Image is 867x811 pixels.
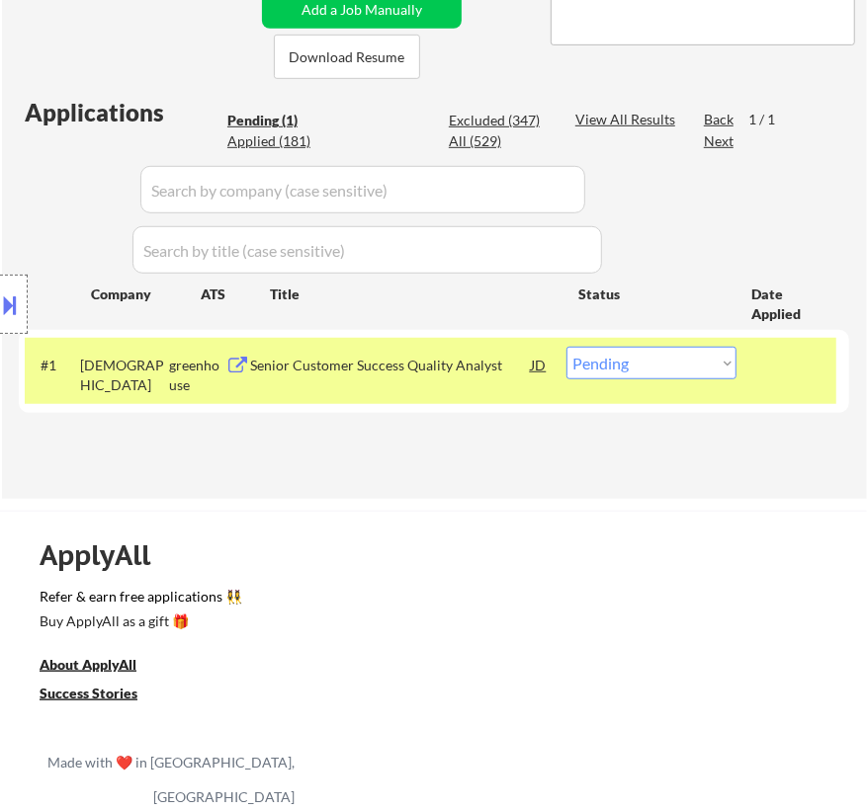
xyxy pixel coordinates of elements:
u: Success Stories [40,685,137,701]
a: Success Stories [40,683,164,707]
button: Download Resume [274,35,420,79]
div: Status [578,276,723,311]
u: About ApplyAll [40,656,136,673]
a: Buy ApplyAll as a gift 🎁 [40,610,237,635]
div: Date Applied [751,284,825,323]
div: View All Results [575,110,681,129]
div: Pending (1) [227,111,326,130]
div: 1 / 1 [748,110,794,129]
div: All (529) [449,131,548,151]
a: Refer & earn free applications 👯‍♀️ [40,590,818,610]
input: Search by company (case sensitive) [140,166,585,213]
div: ApplyAll [40,538,173,572]
div: Senior Customer Success Quality Analyst [250,356,531,375]
div: Next [704,131,736,151]
a: About ApplyAll [40,654,164,679]
input: Search by title (case sensitive) [132,226,602,274]
div: JD [529,347,548,382]
div: Excluded (347) [449,111,548,130]
div: Applications [25,101,220,124]
div: Title [270,284,560,304]
div: Back [704,110,736,129]
div: Buy ApplyAll as a gift 🎁 [40,614,237,628]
